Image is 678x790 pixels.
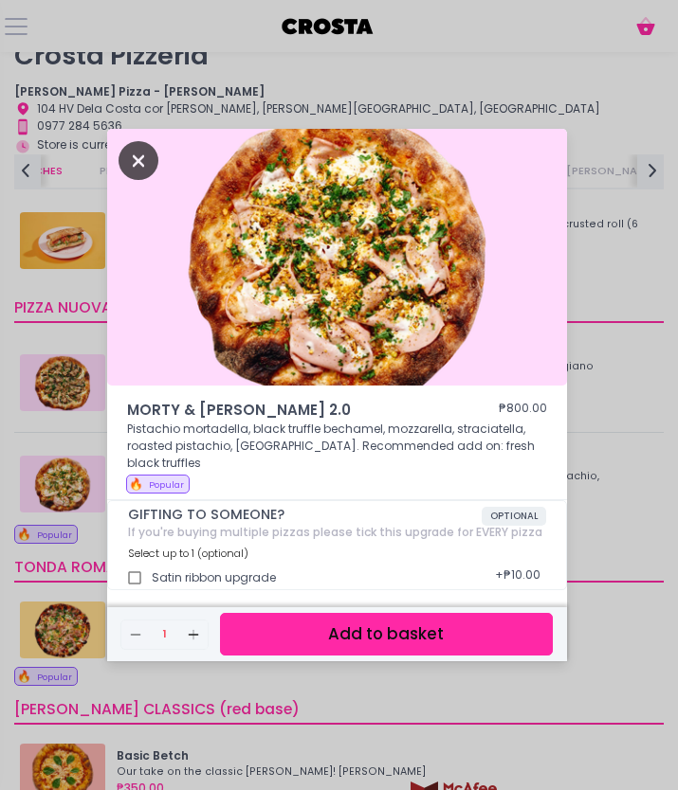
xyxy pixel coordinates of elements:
[107,129,567,386] img: MORTY & ELLA 2.0
[482,507,546,526] span: OPTIONAL
[128,546,248,561] span: Select up to 1 (optional)
[149,478,184,491] span: Popular
[128,507,482,523] span: GIFTING TO SOMEONE?
[489,561,546,595] div: + ₱10.00
[127,400,442,422] span: MORTY & [PERSON_NAME] 2.0
[129,476,143,492] span: 🔥
[119,152,158,168] button: Close
[220,613,553,655] button: Add to basket
[128,526,546,539] div: If you're buying multiple pizzas please tick this upgrade for EVERY pizza
[127,421,547,472] p: Pistachio mortadella, black truffle bechamel, mozzarella, straciatella, roasted pistachio, [GEOGR...
[499,400,547,422] div: ₱800.00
